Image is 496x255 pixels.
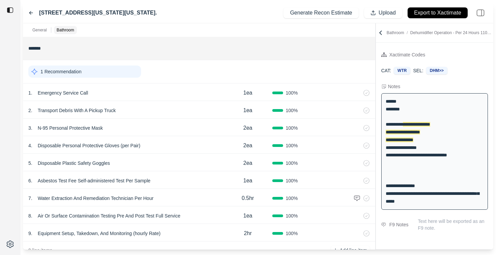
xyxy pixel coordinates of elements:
[389,51,425,59] div: Xactimate Codes
[388,83,401,90] div: Notes
[286,107,298,114] span: 100 %
[379,9,396,17] p: Upload
[57,27,74,33] p: Bathroom
[473,5,488,20] img: right-panel.svg
[426,67,447,74] div: DHM>>
[35,123,106,133] p: N-95 Personal Protective Mask
[35,176,153,185] p: Asbestos Test Fee Self-administered Test Per Sample
[381,67,391,74] p: CAT:
[35,141,143,150] p: Disposable Personal Protective Gloves (per Pair)
[418,218,488,231] p: Text here will be exported as an F9 note.
[286,125,298,131] span: 100 %
[243,177,252,185] p: 1ea
[40,68,81,75] p: 1 Recommendation
[381,223,386,227] img: comment
[414,9,461,17] p: Export to Xactimate
[286,90,298,96] span: 100 %
[28,90,32,96] p: 1 .
[28,195,32,202] p: 7 .
[28,230,32,237] p: 9 .
[28,107,32,114] p: 2 .
[35,229,163,238] p: Equipment Setup, Takedown, And Monitoring (hourly Rate)
[28,160,32,167] p: 5 .
[286,142,298,149] span: 100 %
[334,246,337,254] p: +
[35,106,118,115] p: Transport Debris With A Pickup Truck
[35,88,91,98] p: Emergency Service Call
[286,212,298,219] span: 100 %
[39,9,157,17] label: [STREET_ADDRESS][US_STATE][US_STATE].
[28,177,32,184] p: 6 .
[243,89,252,97] p: 1ea
[283,7,358,18] button: Generate Recon Estimate
[244,229,252,237] p: 2hr
[286,195,298,202] span: 100 %
[408,7,468,18] button: Export to Xactimate
[243,124,252,132] p: 2ea
[28,247,52,254] p: 9 line items
[331,246,369,255] button: +Add line item
[340,247,367,254] p: Add line item
[35,211,183,221] p: Air Or Surface Contamination Testing Pre And Post Test Full Service
[387,30,492,35] p: Bathroom
[389,221,409,229] div: F9 Notes
[286,160,298,167] span: 100 %
[354,195,360,202] img: comment
[413,67,423,74] p: SEL:
[286,177,298,184] span: 100 %
[242,194,254,202] p: 0.5hr
[243,106,252,114] p: 1ea
[404,30,410,35] span: /
[32,27,47,33] p: General
[286,230,298,237] span: 100 %
[394,67,410,74] div: WTR
[28,142,32,149] p: 4 .
[364,7,402,18] button: Upload
[28,125,32,131] p: 3 .
[7,7,13,14] img: toggle sidebar
[243,212,252,220] p: 1ea
[28,212,32,219] p: 8 .
[243,142,252,150] p: 2ea
[35,158,113,168] p: Disposable Plastic Safety Goggles
[243,159,252,167] p: 2ea
[35,194,156,203] p: Water Extraction And Remediation Technician Per Hour
[290,9,352,17] p: Generate Recon Estimate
